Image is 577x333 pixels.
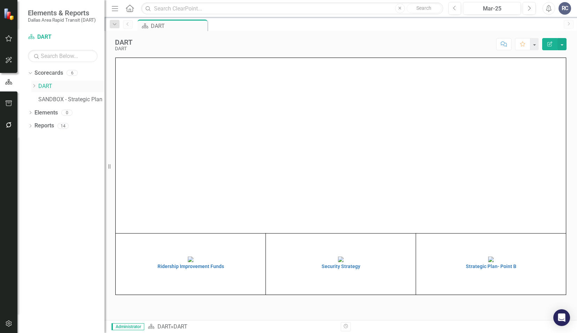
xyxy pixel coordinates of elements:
div: DART [151,22,206,30]
small: Dallas Area Rapid Transit (DART) [28,17,96,23]
span: Elements & Reports [28,9,96,17]
h4: Security Strategy [268,264,414,269]
button: Mar-25 [463,2,521,15]
button: RC [559,2,571,15]
div: Mar-25 [466,5,518,13]
h4: Ridership Improvement Funds [117,264,264,269]
a: Elements [34,109,58,117]
div: 0 [61,110,72,116]
a: DART [28,33,98,41]
img: mceclip4%20v3.png [488,257,494,262]
a: Reports [34,122,54,130]
a: DART [38,82,105,90]
div: Open Intercom Messenger [553,309,570,326]
a: Strategic Plan- Point B [418,256,564,269]
a: DART [157,323,171,330]
img: mceclip2%20v4.png [338,257,344,262]
span: Administrator [111,323,144,330]
div: DART [115,38,132,46]
a: SANDBOX - Strategic Plan [38,96,105,104]
img: mceclip1%20v4.png [188,257,193,262]
div: 14 [57,123,69,129]
div: DART [174,323,187,330]
span: Search [416,5,431,11]
div: 6 [67,70,78,76]
input: Search ClearPoint... [141,2,443,15]
input: Search Below... [28,50,98,62]
button: Search [407,3,441,13]
a: Ridership Improvement Funds [117,256,264,269]
div: » [148,323,336,331]
a: Scorecards [34,69,63,77]
div: DART [115,46,132,51]
h4: Strategic Plan- Point B [418,264,564,269]
img: ClearPoint Strategy [3,8,16,20]
a: Security Strategy [268,256,414,269]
